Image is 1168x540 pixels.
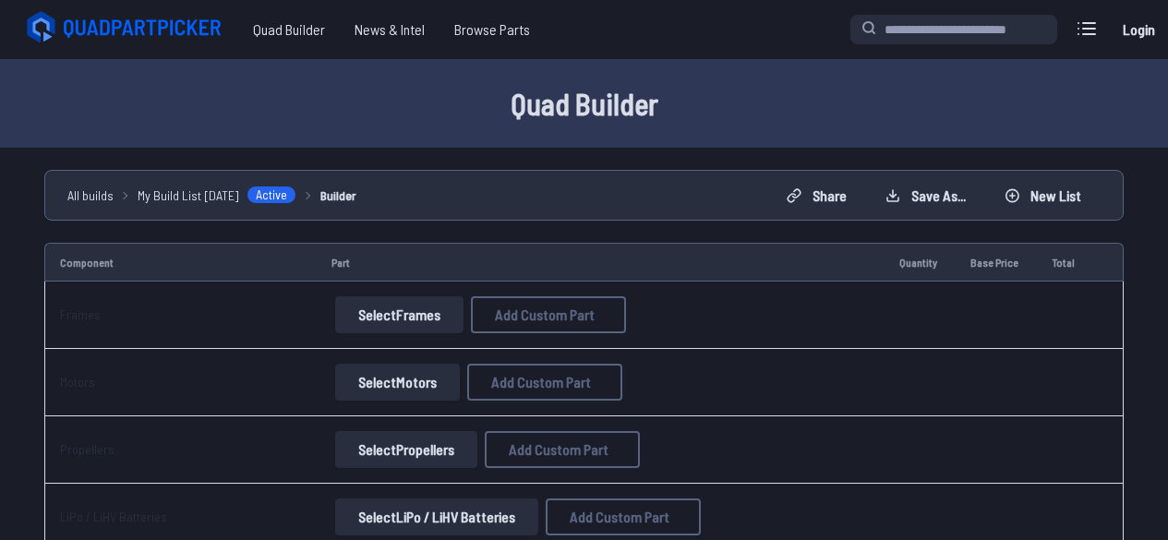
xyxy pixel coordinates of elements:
td: Part [317,243,885,282]
span: Active [247,186,296,204]
a: Login [1116,11,1161,48]
button: New List [989,181,1097,210]
td: Component [44,243,317,282]
button: SelectMotors [335,364,460,401]
h1: Quad Builder [22,81,1146,126]
a: Browse Parts [440,11,545,48]
a: My Build List [DATE]Active [138,186,296,205]
a: SelectMotors [331,364,464,401]
span: Add Custom Part [495,307,595,322]
button: Add Custom Part [471,296,626,333]
span: Add Custom Part [570,510,669,524]
a: Motors [60,374,95,390]
a: SelectLiPo / LiHV Batteries [331,498,542,535]
td: Quantity [885,243,955,282]
button: Add Custom Part [546,498,701,535]
a: Frames [60,306,101,322]
button: Save as... [870,181,981,210]
a: Propellers [60,441,114,457]
a: SelectFrames [331,296,467,333]
button: Add Custom Part [467,364,622,401]
span: Add Custom Part [491,375,591,390]
button: SelectFrames [335,296,464,333]
a: SelectPropellers [331,431,481,468]
td: Base Price [956,243,1037,282]
a: Builder [320,186,356,205]
button: SelectPropellers [335,431,477,468]
a: All builds [67,186,114,205]
button: Add Custom Part [485,431,640,468]
a: LiPo / LiHV Batteries [60,509,167,524]
td: Total [1037,243,1092,282]
a: Quad Builder [238,11,340,48]
a: News & Intel [340,11,440,48]
span: Add Custom Part [509,442,608,457]
button: Share [771,181,862,210]
button: SelectLiPo / LiHV Batteries [335,498,538,535]
span: My Build List [DATE] [138,186,239,205]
